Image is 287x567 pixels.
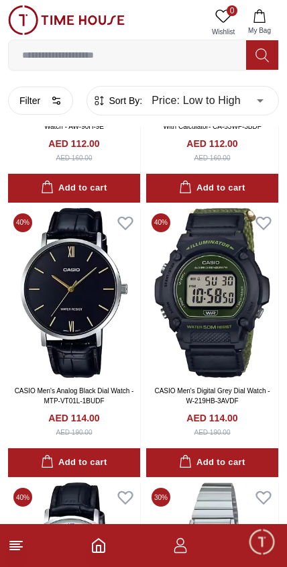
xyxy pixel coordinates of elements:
span: 30 % [152,488,170,507]
div: Add to cart [41,455,107,470]
span: Sort By: [106,94,142,107]
button: Add to cart [8,448,140,477]
span: 0 [227,5,237,16]
span: Wishlist [207,27,240,37]
button: Add to cart [146,448,278,477]
button: My Bag [240,5,279,40]
a: 0Wishlist [207,5,240,40]
div: AED 160.00 [194,153,231,163]
div: AED 190.00 [194,427,231,437]
h4: AED 114.00 [48,411,99,425]
div: AED 190.00 [56,427,93,437]
div: Add to cart [41,181,107,196]
a: CASIO Men's Analog Black Dial Watch - MTP-VT01L-1BUDF [15,387,134,405]
h4: AED 114.00 [186,411,237,425]
div: Chat Widget [247,527,277,557]
button: Add to cart [146,174,278,203]
div: AED 160.00 [56,153,93,163]
img: CASIO Men's Analog Black Dial Watch - MTP-VT01L-1BUDF [8,208,140,378]
span: 40 % [13,488,32,507]
img: CASIO Men's Digital Grey Dial Watch - W-219HB-3AVDF [146,208,278,378]
span: 40 % [13,213,32,232]
button: Filter [8,87,73,115]
img: ... [8,5,125,35]
button: Add to cart [8,174,140,203]
span: 40 % [152,213,170,232]
h4: AED 112.00 [186,137,237,150]
div: Add to cart [179,455,245,470]
a: Home [91,537,107,554]
h4: AED 112.00 [48,137,99,150]
div: Add to cart [179,181,245,196]
a: CASIO Men's Digital Grey Dial Watch - W-219HB-3AVDF [154,387,270,405]
span: My Bag [243,25,276,36]
button: Sort By: [93,94,142,107]
div: Price: Low to High [142,82,273,119]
